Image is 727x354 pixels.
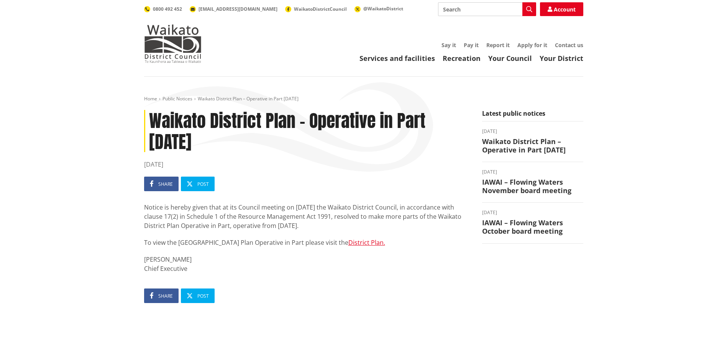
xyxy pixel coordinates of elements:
h1: Waikato District Plan – Operative in Part [DATE] [144,110,471,152]
a: District Plan. [348,238,385,247]
h5: Latest public notices [482,110,583,121]
a: Your Council [488,54,532,63]
span: Post [197,181,209,187]
a: [DATE] Waikato District Plan – Operative in Part [DATE] [482,129,583,154]
p: Notice is hereby given that at its Council meeting on [DATE] the Waikato District Council, in acc... [144,203,471,230]
a: Say it [441,41,456,49]
a: Pay it [464,41,479,49]
a: Share [144,177,179,191]
a: Public Notices [162,95,192,102]
time: [DATE] [482,170,583,174]
span: 0800 492 452 [153,6,182,12]
a: Recreation [443,54,481,63]
a: Contact us [555,41,583,49]
span: Share [158,293,173,299]
img: Waikato District Council - Te Kaunihera aa Takiwaa o Waikato [144,25,202,63]
a: Post [181,288,215,303]
a: [DATE] IAWAI – Flowing Waters November board meeting [482,170,583,195]
h3: IAWAI – Flowing Waters November board meeting [482,178,583,195]
h3: Waikato District Plan – Operative in Part [DATE] [482,138,583,154]
a: 0800 492 452 [144,6,182,12]
a: Account [540,2,583,16]
time: [DATE] [482,129,583,134]
a: Services and facilities [359,54,435,63]
span: Post [197,293,209,299]
span: Waikato District Plan – Operative in Part [DATE] [198,95,299,102]
time: [DATE] [482,210,583,215]
input: Search input [438,2,536,16]
a: [EMAIL_ADDRESS][DOMAIN_NAME] [190,6,277,12]
a: [DATE] IAWAI – Flowing Waters October board meeting [482,210,583,235]
nav: breadcrumb [144,96,583,102]
a: Share [144,288,179,303]
a: @WaikatoDistrict [354,5,403,12]
a: WaikatoDistrictCouncil [285,6,347,12]
a: Apply for it [517,41,547,49]
a: Post [181,177,215,191]
h3: IAWAI – Flowing Waters October board meeting [482,219,583,235]
a: Home [144,95,157,102]
time: [DATE] [144,160,471,169]
p: To view the [GEOGRAPHIC_DATA] Plan Operative in Part please visit the [144,238,471,247]
a: Your District [540,54,583,63]
span: @WaikatoDistrict [363,5,403,12]
span: WaikatoDistrictCouncil [294,6,347,12]
span: Share [158,181,173,187]
p: [PERSON_NAME] Chief Executive [144,255,471,273]
a: Report it [486,41,510,49]
span: [EMAIL_ADDRESS][DOMAIN_NAME] [199,6,277,12]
